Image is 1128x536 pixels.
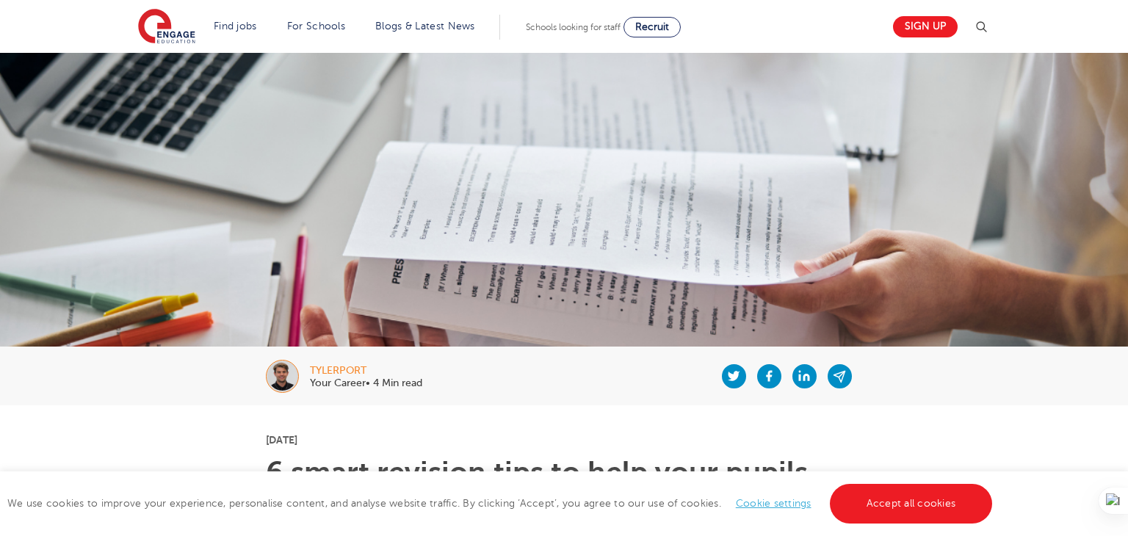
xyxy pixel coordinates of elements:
[310,366,422,376] div: tylerport
[635,21,669,32] span: Recruit
[138,9,195,46] img: Engage Education
[736,498,811,509] a: Cookie settings
[310,378,422,388] p: Your Career• 4 Min read
[266,435,863,445] p: [DATE]
[7,498,996,509] span: We use cookies to improve your experience, personalise content, and analyse website traffic. By c...
[830,484,993,524] a: Accept all cookies
[287,21,345,32] a: For Schools
[375,21,475,32] a: Blogs & Latest News
[214,21,257,32] a: Find jobs
[266,458,863,517] h1: 6 smart revision tips to help your pupils succeed this summer
[623,17,681,37] a: Recruit
[526,22,621,32] span: Schools looking for staff
[893,16,958,37] a: Sign up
